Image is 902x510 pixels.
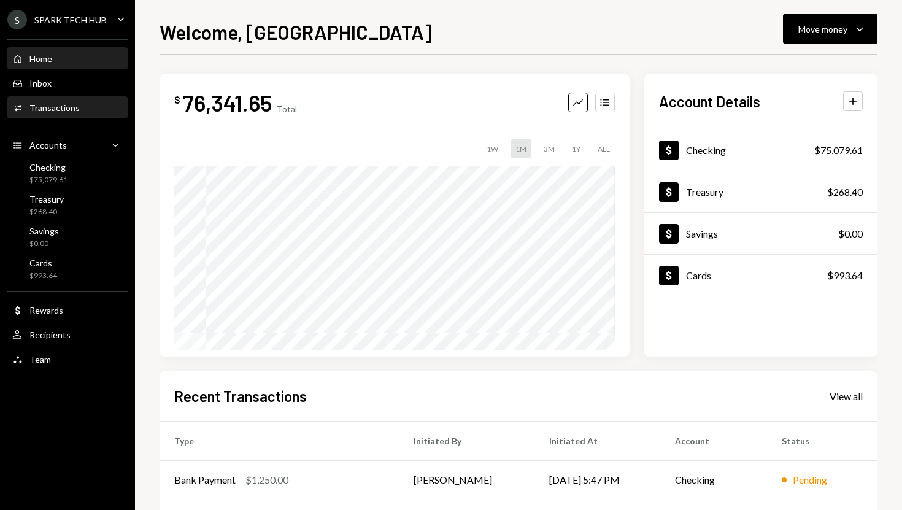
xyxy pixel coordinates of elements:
[245,473,288,487] div: $1,250.00
[798,23,847,36] div: Move money
[593,139,615,158] div: ALL
[686,144,726,156] div: Checking
[7,72,128,94] a: Inbox
[534,421,660,460] th: Initiated At
[29,258,57,268] div: Cards
[7,134,128,156] a: Accounts
[160,20,432,44] h1: Welcome, [GEOGRAPHIC_DATA]
[29,354,51,365] div: Team
[174,386,307,406] h2: Recent Transactions
[34,15,107,25] div: SPARK TECH HUB
[29,305,63,315] div: Rewards
[183,89,272,117] div: 76,341.65
[838,226,863,241] div: $0.00
[29,78,52,88] div: Inbox
[830,389,863,403] a: View all
[660,421,768,460] th: Account
[7,47,128,69] a: Home
[830,390,863,403] div: View all
[644,129,877,171] a: Checking$75,079.61
[783,14,877,44] button: Move money
[793,473,827,487] div: Pending
[29,140,67,150] div: Accounts
[399,460,534,500] td: [PERSON_NAME]
[686,269,711,281] div: Cards
[827,268,863,283] div: $993.64
[7,299,128,321] a: Rewards
[7,96,128,118] a: Transactions
[482,139,503,158] div: 1W
[29,226,59,236] div: Savings
[29,162,67,172] div: Checking
[399,421,534,460] th: Initiated By
[567,139,585,158] div: 1Y
[29,271,57,281] div: $993.64
[7,158,128,188] a: Checking$75,079.61
[7,323,128,346] a: Recipients
[7,348,128,370] a: Team
[174,94,180,106] div: $
[29,53,52,64] div: Home
[511,139,531,158] div: 1M
[767,421,877,460] th: Status
[29,175,67,185] div: $75,079.61
[827,185,863,199] div: $268.40
[29,239,59,249] div: $0.00
[659,91,760,112] h2: Account Details
[539,139,560,158] div: 3M
[29,194,64,204] div: Treasury
[29,330,71,340] div: Recipients
[644,255,877,296] a: Cards$993.64
[686,228,718,239] div: Savings
[160,421,399,460] th: Type
[277,104,297,114] div: Total
[660,460,768,500] td: Checking
[174,473,236,487] div: Bank Payment
[534,460,660,500] td: [DATE] 5:47 PM
[644,171,877,212] a: Treasury$268.40
[29,102,80,113] div: Transactions
[7,254,128,284] a: Cards$993.64
[7,222,128,252] a: Savings$0.00
[814,143,863,158] div: $75,079.61
[7,190,128,220] a: Treasury$268.40
[29,207,64,217] div: $268.40
[644,213,877,254] a: Savings$0.00
[686,186,723,198] div: Treasury
[7,10,27,29] div: S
